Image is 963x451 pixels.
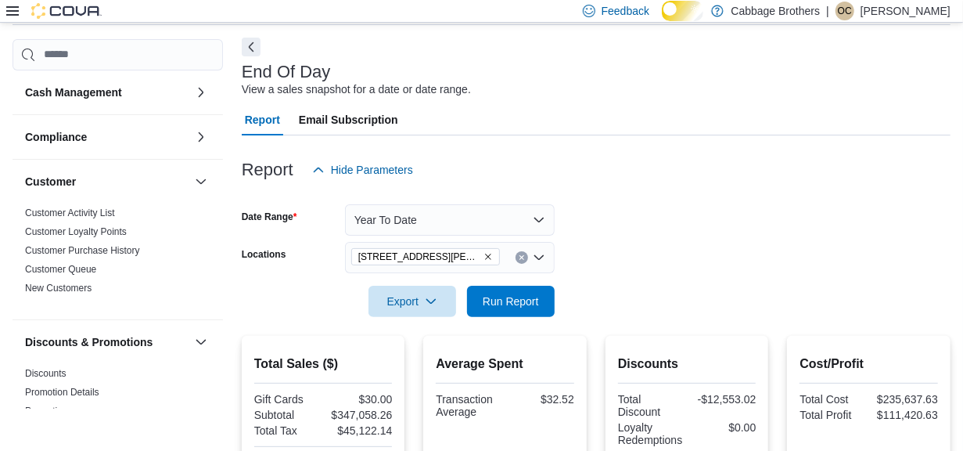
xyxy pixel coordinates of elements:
[25,207,115,219] span: Customer Activity List
[25,207,115,218] a: Customer Activity List
[467,286,555,317] button: Run Report
[618,421,684,446] div: Loyalty Redemptions
[25,226,127,237] a: Customer Loyalty Points
[872,409,938,421] div: $111,420.63
[618,393,684,418] div: Total Discount
[345,204,555,236] button: Year To Date
[242,63,331,81] h3: End Of Day
[351,248,500,265] span: 192 Locke St S
[25,225,127,238] span: Customer Loyalty Points
[25,245,140,256] a: Customer Purchase History
[242,81,471,98] div: View a sales snapshot for a date or date range.
[602,3,649,19] span: Feedback
[483,252,493,262] button: Remove 192 Locke St S from selection in this group
[25,174,76,189] h3: Customer
[192,172,210,191] button: Customer
[25,129,189,145] button: Compliance
[872,393,938,406] div: $235,637.63
[13,364,223,436] div: Discounts & Promotions
[299,104,398,135] span: Email Subscription
[690,393,756,406] div: -$12,553.02
[436,355,574,373] h2: Average Spent
[861,2,950,20] p: [PERSON_NAME]
[618,355,756,373] h2: Discounts
[331,162,413,178] span: Hide Parameters
[242,161,293,179] h3: Report
[731,2,821,20] p: Cabbage Brothers
[690,421,756,434] div: $0.00
[254,424,320,437] div: Total Tax
[662,1,702,21] input: Dark Mode
[368,286,456,317] button: Export
[25,85,122,100] h3: Cash Management
[254,393,320,406] div: Gift Cards
[245,104,280,135] span: Report
[326,409,392,421] div: $347,058.26
[25,406,73,417] a: Promotions
[25,244,140,257] span: Customer Purchase History
[358,249,480,265] span: [STREET_ADDRESS][PERSON_NAME]
[242,248,286,261] label: Locations
[192,128,210,146] button: Compliance
[508,393,574,406] div: $32.52
[835,2,854,20] div: Oliver Coppolino
[13,204,223,319] div: Customer
[326,393,392,406] div: $30.00
[25,386,99,399] span: Promotion Details
[826,2,829,20] p: |
[25,282,92,294] span: New Customers
[838,2,852,20] span: OC
[25,264,96,275] a: Customer Queue
[254,355,393,373] h2: Total Sales ($)
[378,286,447,317] span: Export
[25,334,153,350] h3: Discounts & Promotions
[254,409,320,421] div: Subtotal
[31,3,102,19] img: Cova
[516,251,528,264] button: Clear input
[483,294,539,309] span: Run Report
[436,393,501,418] div: Transaction Average
[25,405,73,417] span: Promotions
[192,83,210,102] button: Cash Management
[25,387,99,398] a: Promotion Details
[326,424,392,437] div: $45,122.14
[242,38,261,56] button: Next
[306,154,419,186] button: Hide Parameters
[25,334,189,350] button: Discounts & Promotions
[25,85,189,100] button: Cash Management
[25,283,92,294] a: New Customers
[25,368,66,379] a: Discounts
[800,409,865,421] div: Total Profit
[25,129,87,145] h3: Compliance
[800,393,865,406] div: Total Cost
[192,333,210,352] button: Discounts & Promotions
[533,251,545,264] button: Open list of options
[25,367,66,380] span: Discounts
[242,211,297,223] label: Date Range
[800,355,938,373] h2: Cost/Profit
[25,263,96,276] span: Customer Queue
[25,174,189,189] button: Customer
